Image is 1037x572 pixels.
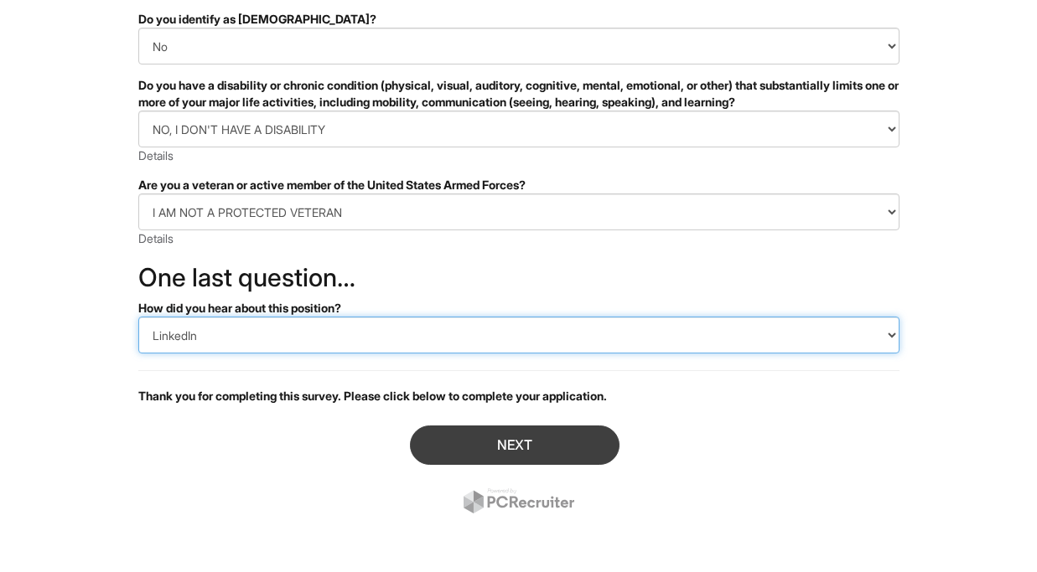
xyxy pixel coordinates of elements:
[138,231,174,245] a: Details
[138,111,900,147] select: Do you have a disability or chronic condition (physical, visual, auditory, cognitive, mental, emo...
[138,148,174,162] a: Details
[138,264,900,291] h2: One last question…
[138,11,900,28] div: Do you identify as [DEMOGRAPHIC_DATA]?
[138,300,900,317] div: How did you hear about this position?
[138,177,900,193] div: Are you a veteran or active member of the United States Armed Forces?
[138,388,900,405] p: Thank you for completing this survey. Please click below to complete your application.
[138,28,900,64] select: Do you identify as transgender?
[138,317,900,353] select: How did you hear about this position?
[410,425,620,465] button: Next
[138,193,900,230] select: Are you a veteran or active member of the United States Armed Forces?
[138,77,900,111] div: Do you have a disability or chronic condition (physical, visual, auditory, cognitive, mental, emo...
